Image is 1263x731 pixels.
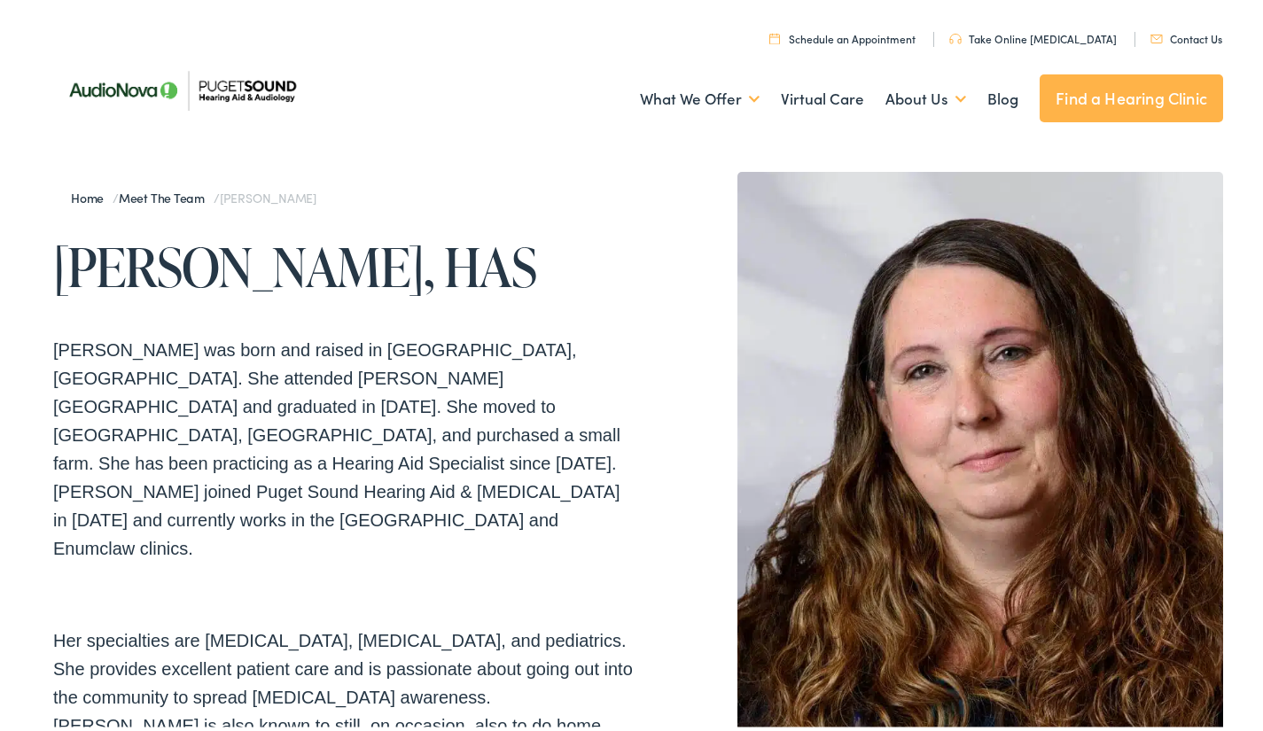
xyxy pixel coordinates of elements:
[119,185,214,203] a: Meet the Team
[53,234,638,292] h1: [PERSON_NAME], HAS
[781,63,864,128] a: Virtual Care
[987,63,1018,128] a: Blog
[1150,31,1163,40] img: utility icon
[71,185,316,203] span: / /
[949,27,1117,43] a: Take Online [MEDICAL_DATA]
[220,185,316,203] span: [PERSON_NAME]
[769,27,916,43] a: Schedule an Appointment
[53,332,638,559] p: [PERSON_NAME] was born and raised in [GEOGRAPHIC_DATA], [GEOGRAPHIC_DATA]. She attended [PERSON_N...
[71,185,113,203] a: Home
[949,30,962,41] img: utility icon
[1040,71,1223,119] a: Find a Hearing Clinic
[769,29,780,41] img: utility icon
[640,63,760,128] a: What We Offer
[885,63,966,128] a: About Us
[1150,27,1222,43] a: Contact Us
